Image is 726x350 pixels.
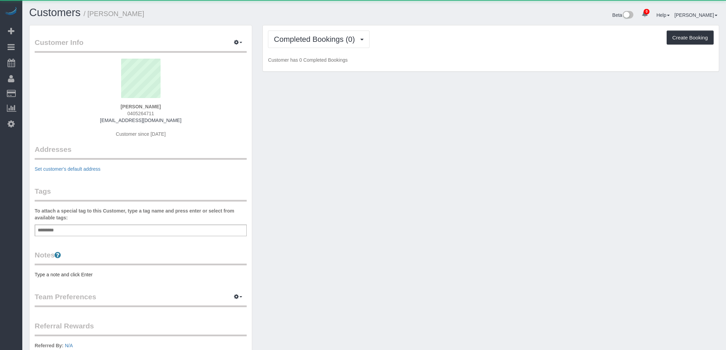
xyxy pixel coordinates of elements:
img: Automaid Logo [4,7,18,16]
span: 0405264711 [127,111,154,116]
strong: [PERSON_NAME] [120,104,161,109]
img: New interface [622,11,633,20]
a: Beta [612,12,634,18]
a: Help [656,12,670,18]
label: Referred By: [35,342,63,349]
a: 0 [638,7,652,22]
button: Create Booking [667,31,714,45]
a: Set customer's default address [35,166,101,172]
a: [PERSON_NAME] [675,12,717,18]
span: Customer since [DATE] [116,131,166,137]
a: N/A [65,343,73,348]
p: Customer has 0 Completed Bookings [268,57,714,63]
span: 0 [644,9,649,14]
small: / [PERSON_NAME] [84,10,144,17]
legend: Tags [35,186,247,202]
label: To attach a special tag to this Customer, type a tag name and press enter or select from availabl... [35,207,247,221]
legend: Referral Rewards [35,321,247,336]
a: [EMAIL_ADDRESS][DOMAIN_NAME] [100,118,181,123]
pre: Type a note and click Enter [35,271,247,278]
button: Completed Bookings (0) [268,31,370,48]
legend: Customer Info [35,37,247,53]
a: Customers [29,7,81,19]
legend: Notes [35,250,247,265]
legend: Team Preferences [35,292,247,307]
span: Completed Bookings (0) [274,35,358,44]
